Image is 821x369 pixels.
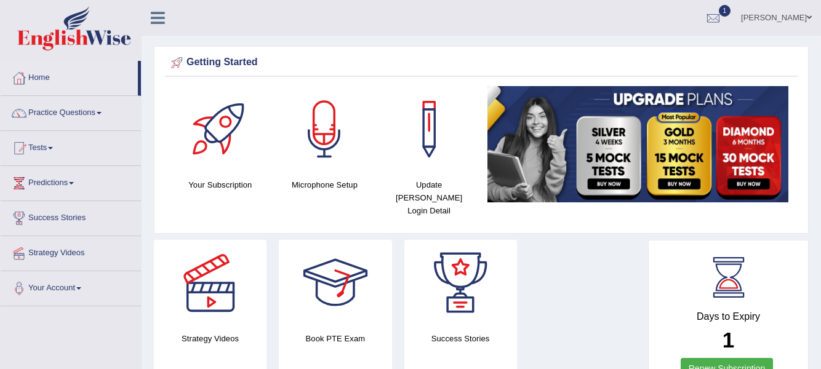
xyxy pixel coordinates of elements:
a: Practice Questions [1,96,141,127]
a: Tests [1,131,141,162]
b: 1 [723,328,734,352]
h4: Success Stories [404,332,517,345]
a: Home [1,61,138,92]
h4: Update [PERSON_NAME] Login Detail [383,178,475,217]
h4: Microphone Setup [279,178,371,191]
span: 1 [719,5,731,17]
h4: Your Subscription [174,178,266,191]
h4: Strategy Videos [154,332,266,345]
a: Strategy Videos [1,236,141,267]
a: Success Stories [1,201,141,232]
h4: Book PTE Exam [279,332,391,345]
img: small5.jpg [487,86,788,202]
a: Predictions [1,166,141,197]
div: Getting Started [168,54,795,72]
a: Your Account [1,271,141,302]
h4: Days to Expiry [662,311,795,322]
